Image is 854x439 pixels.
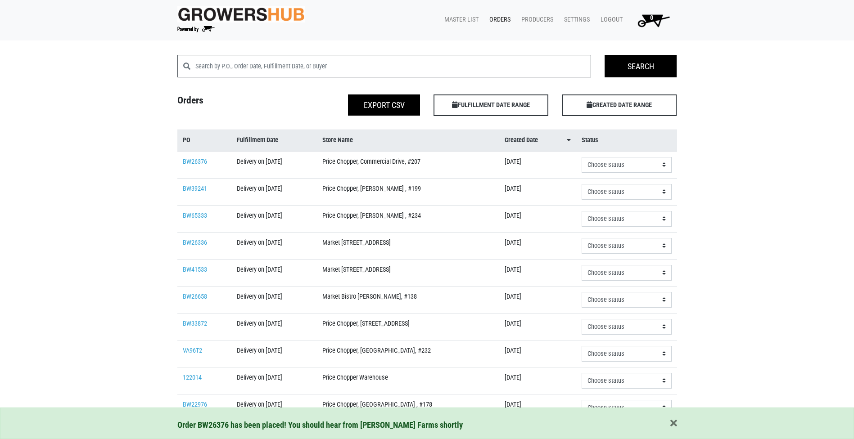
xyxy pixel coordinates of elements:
[317,205,499,232] td: Price Chopper, [PERSON_NAME] , #234
[171,94,299,112] h4: Orders
[482,11,514,28] a: Orders
[499,232,576,259] td: [DATE]
[183,320,207,327] a: BW33872
[317,259,499,286] td: Market [STREET_ADDRESS]
[562,94,677,116] span: CREATED DATE RANGE
[582,135,598,145] span: Status
[183,135,226,145] a: PO
[499,340,576,367] td: [DATE]
[231,340,316,367] td: Delivery on [DATE]
[183,401,207,408] a: BW22976
[183,185,207,193] a: BW39241
[633,11,673,29] img: Cart
[231,178,316,205] td: Delivery on [DATE]
[499,205,576,232] td: [DATE]
[434,94,548,116] span: FULFILLMENT DATE RANGE
[626,11,677,29] a: 0
[499,394,576,421] td: [DATE]
[183,212,207,219] a: BW65333
[231,259,316,286] td: Delivery on [DATE]
[650,14,653,22] span: 0
[231,313,316,340] td: Delivery on [DATE]
[183,293,207,300] a: BW26658
[317,367,499,394] td: Price Chopper Warehouse
[183,158,207,166] a: BW26376
[317,151,499,179] td: Price Chopper, Commercial Drive, #207
[514,11,557,28] a: Producers
[593,11,626,28] a: Logout
[231,367,316,394] td: Delivery on [DATE]
[499,286,576,313] td: [DATE]
[499,151,576,179] td: [DATE]
[317,340,499,367] td: Price Chopper, [GEOGRAPHIC_DATA], #232
[317,394,499,421] td: Price Chopper, [GEOGRAPHIC_DATA] , #178
[505,135,538,145] span: Created Date
[231,205,316,232] td: Delivery on [DATE]
[177,419,677,431] div: Order BW26376 has been placed! You should hear from [PERSON_NAME] Farms shortly
[317,178,499,205] td: Price Chopper, [PERSON_NAME] , #199
[237,135,311,145] a: Fulfillment Date
[237,135,278,145] span: Fulfillment Date
[177,6,305,22] img: original-fc7597fdc6adbb9d0e2ae620e786d1a2.jpg
[317,286,499,313] td: Market Bistro [PERSON_NAME], #138
[183,347,202,354] a: VA96T2
[499,178,576,205] td: [DATE]
[231,232,316,259] td: Delivery on [DATE]
[183,239,207,246] a: BW26336
[183,266,207,273] a: BW41533
[183,374,202,381] a: 122014
[499,313,576,340] td: [DATE]
[582,135,672,145] a: Status
[183,135,190,145] span: PO
[231,151,316,179] td: Delivery on [DATE]
[322,135,353,145] span: Store Name
[348,94,420,116] button: Export CSV
[317,313,499,340] td: Price Chopper, [STREET_ADDRESS]
[231,394,316,421] td: Delivery on [DATE]
[499,259,576,286] td: [DATE]
[195,55,592,77] input: Search by P.O., Order Date, Fulfillment Date, or Buyer
[322,135,494,145] a: Store Name
[605,55,677,77] input: Search
[557,11,593,28] a: Settings
[317,232,499,259] td: Market [STREET_ADDRESS]
[231,286,316,313] td: Delivery on [DATE]
[499,367,576,394] td: [DATE]
[177,26,215,32] img: Powered by Big Wheelbarrow
[437,11,482,28] a: Master List
[505,135,571,145] a: Created Date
